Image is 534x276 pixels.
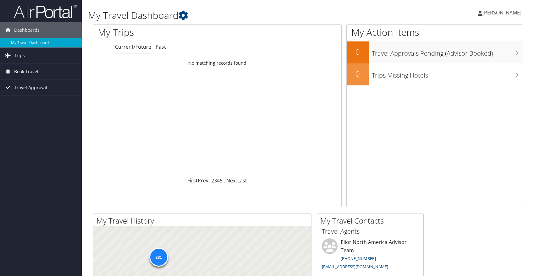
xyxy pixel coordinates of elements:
[372,68,523,80] h3: Trips Missing Hotels
[347,68,369,79] h2: 0
[96,215,311,226] h2: My Travel History
[237,177,247,184] a: Last
[319,238,422,272] li: Elior North America Advisor Team
[88,9,381,22] h1: My Travel Dashboard
[149,248,168,267] div: 281
[93,57,341,69] td: No matching records found
[14,80,47,95] span: Travel Approval
[341,256,376,261] a: [PHONE_NUMBER]
[347,41,523,63] a: 0Travel Approvals Pending (Advisor Booked)
[347,26,523,39] h1: My Action Items
[226,177,237,184] a: Next
[14,22,40,38] span: Dashboards
[187,177,198,184] a: First
[214,177,217,184] a: 3
[14,48,25,63] span: Trips
[347,46,369,57] h2: 0
[223,177,226,184] span: …
[98,26,233,39] h1: My Trips
[220,177,223,184] a: 5
[14,4,77,19] img: airportal-logo.png
[347,63,523,85] a: 0Trips Missing Hotels
[211,177,214,184] a: 2
[322,227,419,236] h3: Travel Agents
[208,177,211,184] a: 1
[482,9,521,16] span: [PERSON_NAME]
[115,43,151,50] a: Current/Future
[322,264,388,269] a: [EMAIL_ADDRESS][DOMAIN_NAME]
[320,215,423,226] h2: My Travel Contacts
[478,3,528,22] a: [PERSON_NAME]
[198,177,208,184] a: Prev
[156,43,166,50] a: Past
[217,177,220,184] a: 4
[14,64,38,79] span: Book Travel
[372,46,523,58] h3: Travel Approvals Pending (Advisor Booked)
